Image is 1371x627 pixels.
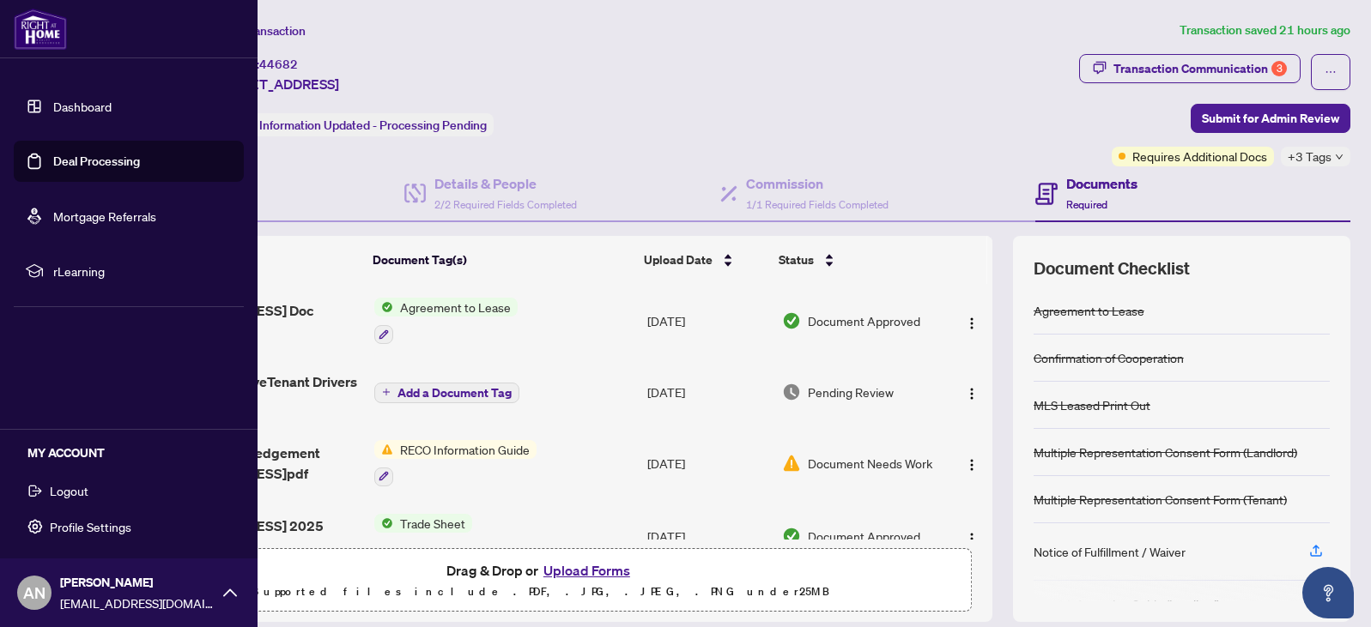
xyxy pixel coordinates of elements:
span: [PERSON_NAME] [60,573,215,592]
button: Logo [958,307,986,335]
p: Supported files include .PDF, .JPG, .JPEG, .PNG under 25 MB [121,582,961,602]
span: [STREET_ADDRESS] 2025 Documents.pdf [155,515,361,557]
img: Status Icon [374,440,393,459]
span: Requires Additional Docs [1132,147,1267,166]
span: Required [1066,198,1107,211]
span: Document Approved [808,527,920,546]
th: Upload Date [637,236,771,284]
a: Mortgage Referrals [53,208,156,224]
img: Document Status [782,527,801,546]
h4: Documents [1066,173,1137,194]
img: Document Status [782,454,801,473]
span: ellipsis [1325,66,1337,78]
span: [STREET_ADDRESS] Doc [DATE].pdf [155,300,361,341]
span: Upload Date [644,250,713,269]
td: [DATE] [640,426,775,500]
span: rLearning [53,262,232,280]
span: Submit for Admin Review [1202,105,1339,132]
span: RECO Information Guide [393,440,537,459]
span: Information Updated - Processing Pending [259,118,487,133]
span: Document Approved [808,311,920,330]
span: Agreement to Lease [393,298,518,317]
img: logo [14,9,67,50]
img: Logo [965,387,979,401]
button: Upload Forms [538,559,635,582]
th: Document Tag(s) [366,236,637,284]
h4: Commission [746,173,889,194]
span: 248 Britannia AveTenant Drivers License.pdf [155,371,361,413]
div: MLS Leased Print Out [1034,395,1150,414]
button: Status IconRECO Information Guide [374,440,537,486]
span: Document Needs Work [808,454,932,473]
span: Tenant Acknowledgement [STREET_ADDRESS]pdf [155,443,361,484]
img: Logo [965,317,979,330]
a: Deal Processing [53,154,140,169]
button: Logo [958,449,986,477]
span: AN [23,581,45,605]
div: Confirmation of Cooperation [1034,348,1184,367]
img: Status Icon [374,298,393,317]
span: Logout [50,477,88,504]
button: Submit for Admin Review [1191,104,1350,133]
span: Drag & Drop or [446,559,635,582]
img: Document Status [782,383,801,401]
button: Logo [958,378,986,406]
span: Profile Settings [50,513,131,540]
span: [STREET_ADDRESS] [213,74,339,94]
td: [DATE] [640,358,775,426]
img: Logo [965,532,979,546]
article: Transaction saved 21 hours ago [1180,21,1350,40]
span: down [1335,153,1344,161]
td: [DATE] [640,284,775,358]
button: Transaction Communication3 [1079,54,1301,83]
button: Open asap [1302,567,1354,618]
span: Drag & Drop orUpload FormsSupported files include .PDF, .JPG, .JPEG, .PNG under25MB [111,549,971,612]
a: Dashboard [53,99,112,114]
button: Status IconAgreement to Lease [374,298,518,344]
button: Add a Document Tag [374,381,519,403]
div: Notice of Fulfillment / Waiver [1034,542,1186,561]
span: Pending Review [808,383,894,401]
div: Agreement to Lease [1034,301,1144,320]
div: Multiple Representation Consent Form (Tenant) [1034,490,1287,509]
h5: MY ACCOUNT [27,443,244,462]
th: Status [772,236,940,284]
img: Logo [965,458,979,472]
button: Status IconTrade Sheet [374,514,472,560]
span: Status [779,250,814,269]
span: Trade Sheet [393,514,472,533]
img: Status Icon [374,514,393,533]
span: View Transaction [214,23,306,39]
div: Transaction Communication [1113,55,1287,82]
span: Document Checklist [1034,256,1190,280]
button: Logout [14,476,244,505]
span: [EMAIL_ADDRESS][DOMAIN_NAME] [60,594,215,612]
div: Multiple Representation Consent Form (Landlord) [1034,443,1297,461]
div: 3 [1271,61,1287,76]
img: Document Status [782,311,801,330]
span: 44682 [259,57,298,72]
span: plus [382,388,391,396]
button: Add a Document Tag [374,383,519,403]
button: Logo [958,522,986,550]
span: 1/1 Required Fields Completed [746,198,889,211]
span: Add a Document Tag [397,387,512,399]
span: +3 Tags [1288,147,1332,166]
div: Status: [213,113,494,136]
button: Profile Settings [14,512,244,541]
td: [DATE] [640,500,775,574]
span: 2/2 Required Fields Completed [434,198,577,211]
h4: Details & People [434,173,577,194]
